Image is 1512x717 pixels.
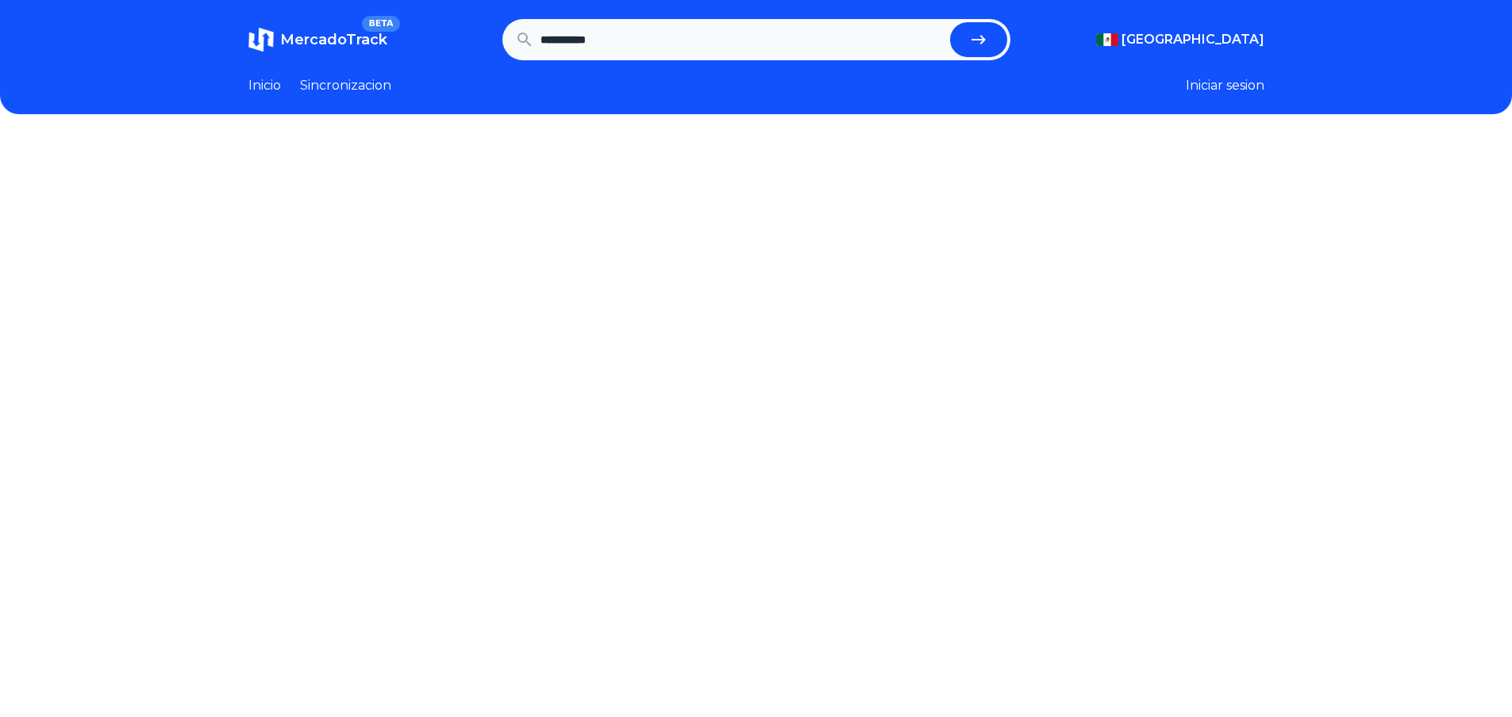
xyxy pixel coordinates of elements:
button: [GEOGRAPHIC_DATA] [1096,30,1264,49]
a: Sincronizacion [300,76,391,95]
img: Mexico [1096,33,1118,46]
span: MercadoTrack [280,31,387,48]
button: Iniciar sesion [1186,76,1264,95]
a: Inicio [248,76,281,95]
span: BETA [362,16,399,32]
span: [GEOGRAPHIC_DATA] [1121,30,1264,49]
a: MercadoTrackBETA [248,27,387,52]
img: MercadoTrack [248,27,274,52]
